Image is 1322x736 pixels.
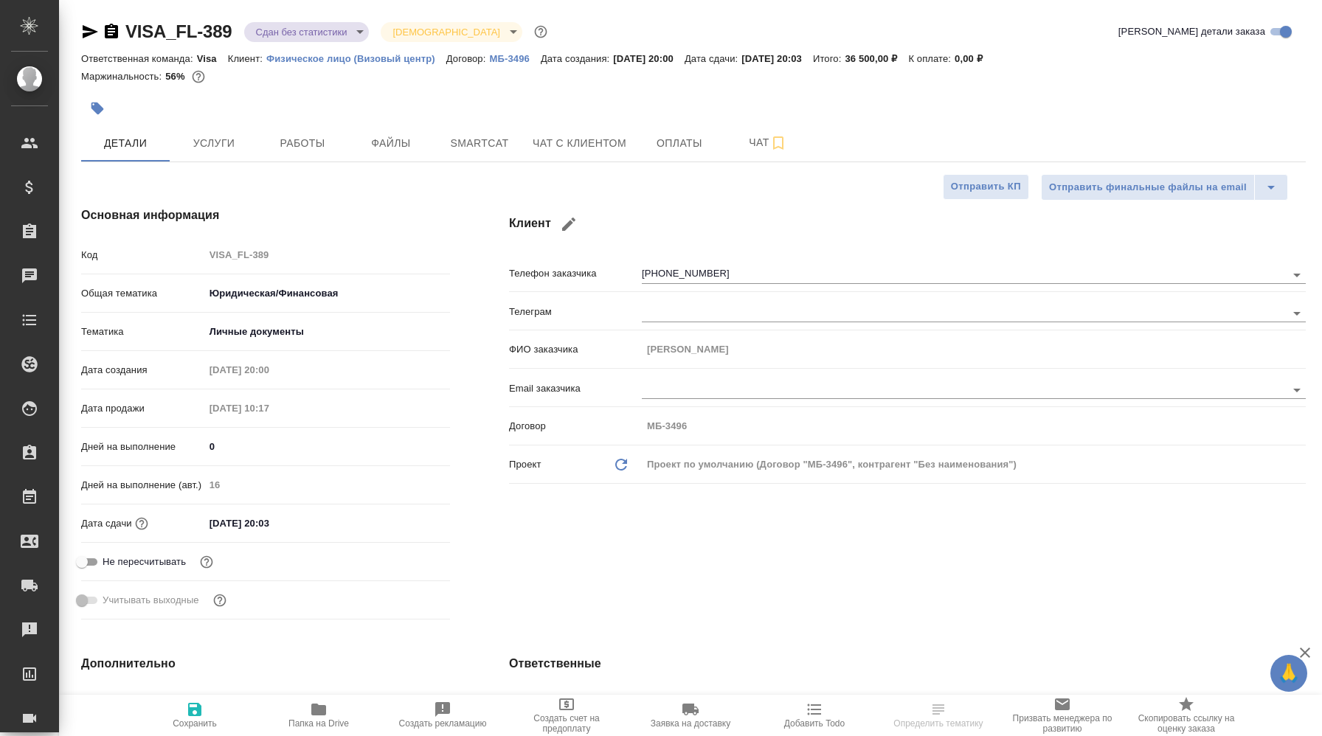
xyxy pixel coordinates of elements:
input: ✎ Введи что-нибудь [204,513,333,534]
h4: Основная информация [81,206,450,224]
button: Создать рекламацию [381,695,505,736]
p: Дней на выполнение [81,440,204,454]
button: 🙏 [1270,655,1307,692]
input: Пустое поле [204,359,333,381]
p: Клиент: [228,53,266,64]
p: [DATE] 20:00 [613,53,685,64]
span: Создать счет на предоплату [513,713,620,734]
button: Open [1287,303,1307,324]
button: Отправить КП [943,174,1029,200]
button: Скопировать ссылку на оценку заказа [1124,695,1248,736]
button: Добавить тэг [81,92,114,125]
input: Пустое поле [204,692,450,714]
p: К оплате: [908,53,955,64]
p: Договор: [446,53,490,64]
span: Отправить КП [951,178,1021,195]
p: Дата сдачи: [685,53,741,64]
input: Пустое поле [642,339,1306,360]
button: Определить тематику [876,695,1000,736]
span: Заявка на доставку [651,718,730,729]
div: Личные документы [204,319,450,344]
span: [PERSON_NAME] детали заказа [1118,24,1265,39]
span: Добавить Todo [784,718,845,729]
p: Итого: [813,53,845,64]
p: 0,00 ₽ [955,53,994,64]
div: Проект по умолчанию (Договор "МБ-3496", контрагент "Без наименования") [642,452,1306,477]
button: 13419.38 RUB; [189,67,208,86]
a: VISA_FL-389 [125,21,232,41]
span: Не пересчитывать [103,555,186,569]
p: Дней на выполнение (авт.) [81,478,204,493]
div: Сдан без статистики [244,22,370,42]
p: [DATE] 20:03 [741,53,813,64]
button: Папка на Drive [257,695,381,736]
p: 36 500,00 ₽ [845,53,908,64]
span: Детали [90,134,161,153]
p: Visa [197,53,228,64]
span: Smartcat [444,134,515,153]
div: split button [1041,174,1288,201]
p: Маржинальность: [81,71,165,82]
span: Файлы [356,134,426,153]
span: Услуги [179,134,249,153]
p: Дата продажи [81,401,204,416]
input: Пустое поле [204,397,333,419]
button: Создать счет на предоплату [505,695,629,736]
span: Учитывать выходные [103,593,199,608]
button: Включи, если не хочешь, чтобы указанная дата сдачи изменилась после переставления заказа в 'Подтв... [197,552,216,572]
button: Призвать менеджера по развитию [1000,695,1124,736]
span: Чат [733,133,803,152]
input: Пустое поле [204,244,450,265]
p: Email заказчика [509,381,642,396]
button: Скопировать ссылку [103,23,120,41]
span: 🙏 [1276,658,1301,689]
button: Добавить менеджера [646,687,682,722]
input: Пустое поле [642,415,1306,437]
button: Выбери, если сб и вс нужно считать рабочими днями для выполнения заказа. [210,591,229,610]
p: Проект [509,457,541,472]
span: Оплаты [644,134,715,153]
button: Если добавить услуги и заполнить их объемом, то дата рассчитается автоматически [132,514,151,533]
span: Папка на Drive [288,718,349,729]
div: Сдан без статистики [381,22,522,42]
p: Код [81,248,204,263]
p: Дата создания [81,363,204,378]
p: Ответственная команда: [81,53,197,64]
a: Физическое лицо (Визовый центр) [266,52,446,64]
p: Договор [509,419,642,434]
span: Призвать менеджера по развитию [1009,713,1115,734]
button: Заявка на доставку [629,695,752,736]
p: Физическое лицо (Визовый центр) [266,53,446,64]
button: Отправить финальные файлы на email [1041,174,1255,201]
a: МБ-3496 [489,52,540,64]
input: ✎ Введи что-нибудь [204,436,450,457]
p: 56% [165,71,188,82]
button: Open [1287,380,1307,400]
input: Пустое поле [204,474,450,496]
span: Сохранить [173,718,217,729]
button: Скопировать ссылку для ЯМессенджера [81,23,99,41]
button: [DEMOGRAPHIC_DATA] [388,26,504,38]
p: Дата создания: [541,53,613,64]
span: Определить тематику [893,718,983,729]
button: Доп статусы указывают на важность/срочность заказа [531,22,550,41]
p: МБ-3496 [489,53,540,64]
p: Общая тематика [81,286,204,301]
span: Создать рекламацию [399,718,487,729]
div: Юридическая/Финансовая [204,281,450,306]
p: ФИО заказчика [509,342,642,357]
h4: Дополнительно [81,655,450,673]
span: Скопировать ссылку на оценку заказа [1133,713,1239,734]
p: Тематика [81,324,204,339]
span: Работы [267,134,338,153]
button: Добавить Todo [752,695,876,736]
button: Open [1287,265,1307,285]
p: Дата сдачи [81,516,132,531]
h4: Ответственные [509,655,1306,673]
button: Сохранить [133,695,257,736]
span: Отправить финальные файлы на email [1049,179,1247,196]
p: Телефон заказчика [509,266,642,281]
p: Телеграм [509,305,642,319]
button: Сдан без статистики [252,26,352,38]
span: Чат с клиентом [533,134,626,153]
